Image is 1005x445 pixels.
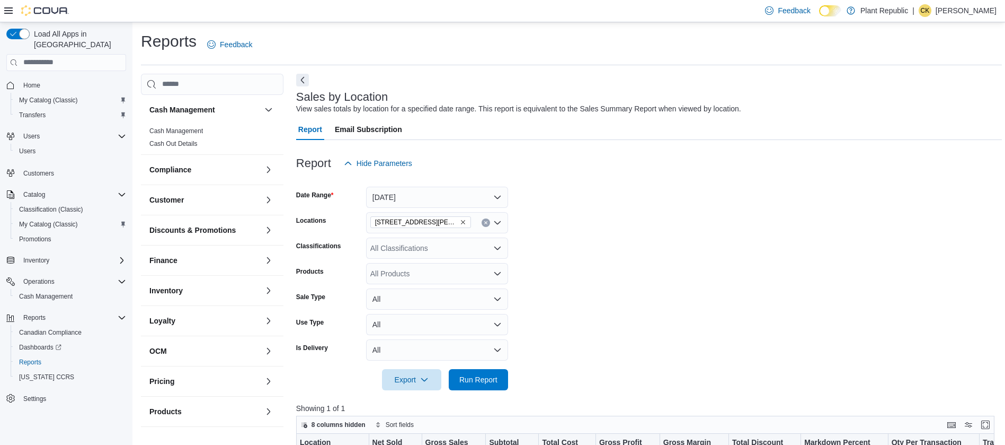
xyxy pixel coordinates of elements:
span: Email Subscription [335,119,402,140]
span: Transfers [19,111,46,119]
a: My Catalog (Classic) [15,218,82,231]
nav: Complex example [6,73,126,434]
span: Inventory [23,256,49,265]
button: Users [2,129,130,144]
button: Settings [2,391,130,406]
button: Users [19,130,44,143]
span: Operations [23,277,55,286]
span: Reports [19,311,126,324]
span: Users [23,132,40,141]
button: Next [296,74,309,86]
button: Canadian Compliance [11,325,130,340]
h3: Report [296,157,331,170]
button: Loyalty [149,316,260,326]
button: All [366,339,508,361]
a: Cash Management [15,290,77,303]
span: Catalog [19,188,126,201]
label: Locations [296,216,326,225]
span: 1031 Pape Ave [370,216,471,228]
label: Is Delivery [296,344,328,352]
label: Use Type [296,318,324,327]
button: All [366,289,508,310]
h3: Pricing [149,376,174,387]
button: Users [11,144,130,159]
div: Cash Management [141,125,283,154]
span: 8 columns hidden [312,421,366,429]
span: Dashboards [15,341,126,354]
span: Feedback [778,5,810,16]
span: Customers [23,169,54,178]
span: Cash Management [19,292,73,301]
button: Reports [19,311,50,324]
button: Compliance [262,163,275,176]
span: Export [388,369,435,390]
h3: Products [149,406,182,417]
span: Home [23,81,40,90]
p: Plant Republic [860,4,908,17]
button: Products [262,405,275,418]
button: Open list of options [493,219,502,227]
span: My Catalog (Classic) [15,94,126,107]
button: Inventory [2,253,130,268]
button: Home [2,77,130,93]
span: Home [19,78,126,92]
button: Pricing [149,376,260,387]
span: Load All Apps in [GEOGRAPHIC_DATA] [30,29,126,50]
span: Canadian Compliance [15,326,126,339]
a: My Catalog (Classic) [15,94,82,107]
span: Hide Parameters [357,158,412,169]
span: Settings [19,392,126,405]
span: My Catalog (Classic) [15,218,126,231]
a: [US_STATE] CCRS [15,371,78,383]
span: Customers [19,166,126,179]
button: Catalog [19,188,49,201]
p: | [912,4,914,17]
button: Enter fullscreen [979,418,992,431]
span: CK [921,4,930,17]
button: Operations [19,275,59,288]
span: Run Report [459,374,497,385]
span: Dashboards [19,343,61,352]
button: Remove 1031 Pape Ave from selection in this group [460,219,466,225]
span: Canadian Compliance [19,328,82,337]
button: Cash Management [11,289,130,304]
button: Keyboard shortcuts [945,418,958,431]
span: Report [298,119,322,140]
h3: Loyalty [149,316,175,326]
button: 8 columns hidden [297,418,370,431]
button: Promotions [11,232,130,247]
h3: Finance [149,255,177,266]
button: Discounts & Promotions [149,225,260,235]
label: Date Range [296,191,334,199]
a: Feedback [203,34,256,55]
button: All [366,314,508,335]
span: Inventory [19,254,126,267]
span: My Catalog (Classic) [19,220,78,229]
button: Inventory [149,285,260,296]
button: Transfers [11,108,130,123]
span: Promotions [15,233,126,246]
button: Products [149,406,260,417]
button: Operations [2,274,130,289]
span: Classification (Classic) [19,205,83,214]
button: Customer [149,195,260,205]
button: Clear input [482,219,490,227]
span: Users [15,145,126,158]
button: OCM [262,345,275,357]
button: Open list of options [493,244,502,252]
span: Promotions [19,235,51,243]
button: Classification (Classic) [11,202,130,217]
span: Users [19,147,35,155]
div: Chilufya Kangwa [919,4,931,17]
label: Sale Type [296,293,325,301]
button: Open list of options [493,269,502,278]
button: Finance [262,254,275,267]
span: Reports [15,356,126,369]
a: Transfers [15,109,50,121]
button: Loyalty [262,315,275,327]
span: Sort fields [386,421,414,429]
p: [PERSON_NAME] [936,4,997,17]
span: Catalog [23,190,45,199]
img: Cova [21,5,69,16]
button: Export [382,369,441,390]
